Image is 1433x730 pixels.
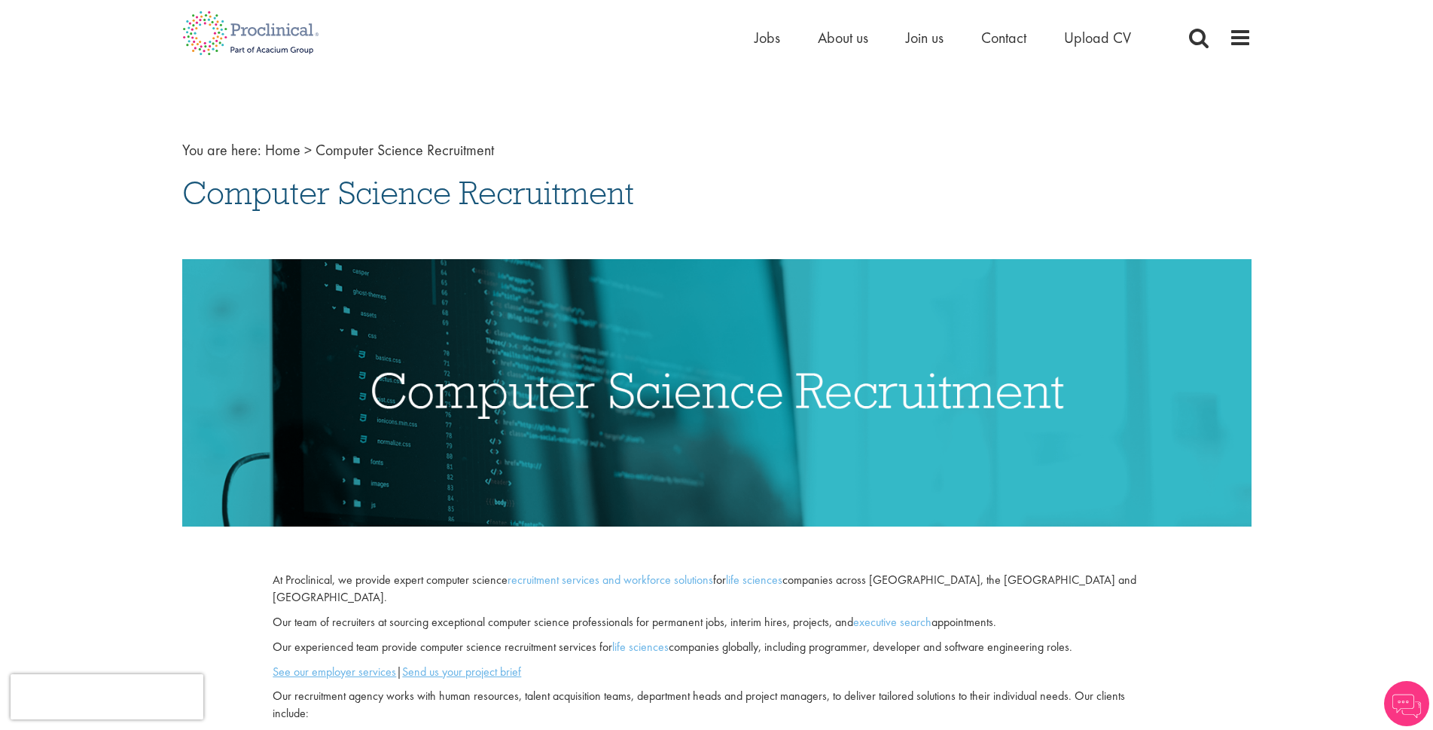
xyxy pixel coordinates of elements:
[273,688,1160,722] p: Our recruitment agency works with human resources, talent acquisition teams, department heads and...
[1384,681,1429,726] img: Chatbot
[755,28,780,47] a: Jobs
[182,173,634,213] span: Computer Science Recruitment
[273,614,724,630] span: Our team of recruiters at sourcing exceptional computer science professionals for permanent jobs
[273,664,1160,681] p: |
[273,664,396,680] a: See our employer services
[273,572,1160,606] p: At Proclinical, we provide expert computer science for companies across [GEOGRAPHIC_DATA], the [G...
[316,140,494,160] span: Computer Science Recruitment
[304,140,312,160] span: >
[182,140,261,160] span: You are here:
[981,28,1026,47] a: Contact
[931,614,996,630] span: appointments.
[508,572,713,588] a: recruitment services and workforce solutions
[906,28,944,47] a: Join us
[724,614,853,630] span: , interim hires, projects, and
[265,140,300,160] a: breadcrumb link
[818,28,868,47] a: About us
[853,614,931,630] a: executive search
[726,572,782,588] a: life sciences
[273,639,1160,656] p: Our experienced team provide computer science recruitment services for companies globally, includ...
[182,259,1252,527] img: Computer Science Recruitment
[1064,28,1131,47] a: Upload CV
[402,664,521,680] a: Send us your project brief
[11,674,203,719] iframe: reCAPTCHA
[612,639,669,655] a: life sciences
